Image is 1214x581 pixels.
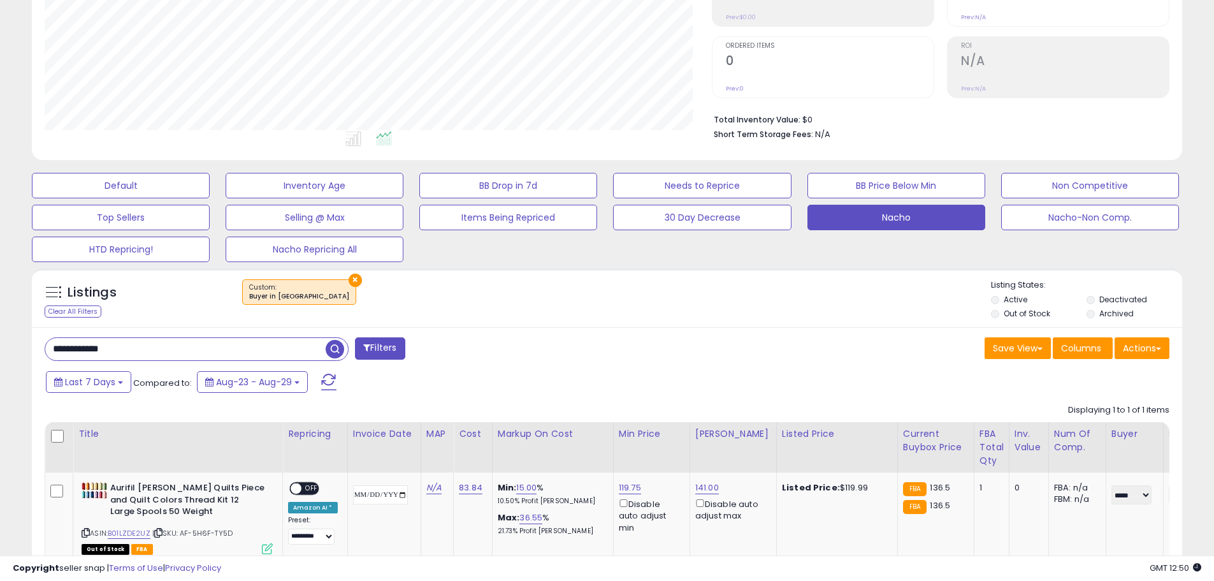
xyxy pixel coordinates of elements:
[613,173,791,198] button: Needs to Reprice
[726,54,934,71] h2: 0
[726,13,756,21] small: Prev: $0.00
[726,85,744,92] small: Prev: 0
[1061,342,1101,355] span: Columns
[979,427,1004,467] div: FBA Total Qty
[782,482,888,494] div: $119.99
[714,111,1160,126] li: $0
[1015,482,1039,494] div: 0
[249,283,349,302] span: Custom:
[498,482,603,506] div: %
[961,43,1169,50] span: ROI
[726,43,934,50] span: Ordered Items
[961,85,986,92] small: Prev: N/A
[197,371,308,393] button: Aug-23 - Aug-29
[353,427,416,441] div: Invoice Date
[807,205,985,230] button: Nacho
[695,497,767,522] div: Disable auto adjust max
[619,482,641,494] a: 119.75
[516,482,537,494] a: 15.00
[613,205,791,230] button: 30 Day Decrease
[979,482,999,494] div: 1
[498,512,603,536] div: %
[109,562,163,574] a: Terms of Use
[991,279,1182,291] p: Listing States:
[288,502,338,513] div: Amazon AI *
[288,516,338,545] div: Preset:
[1054,427,1101,454] div: Num of Comp.
[288,427,342,441] div: Repricing
[32,205,210,230] button: Top Sellers
[1004,308,1050,319] label: Out of Stock
[1099,294,1147,305] label: Deactivated
[226,173,403,198] button: Inventory Age
[961,13,986,21] small: Prev: N/A
[1054,482,1096,494] div: FBA: n/a
[1111,427,1158,441] div: Buyer
[498,497,603,506] p: 10.50% Profit [PERSON_NAME]
[216,376,292,388] span: Aug-23 - Aug-29
[619,427,684,441] div: Min Price
[930,499,950,511] span: 136.5
[82,482,273,553] div: ASIN:
[301,483,322,494] span: OFF
[1001,173,1179,198] button: Non Competitive
[459,427,487,441] div: Cost
[961,54,1169,71] h2: N/A
[13,563,221,575] div: seller snap | |
[419,205,597,230] button: Items Being Repriced
[1015,427,1043,454] div: Inv. value
[133,377,192,389] span: Compared to:
[1106,422,1163,473] th: CSV column name: cust_attr_1_Buyer
[498,427,608,441] div: Markup on Cost
[815,128,830,140] span: N/A
[32,173,210,198] button: Default
[695,482,719,494] a: 141.00
[903,482,927,496] small: FBA
[419,173,597,198] button: BB Drop in 7d
[249,292,349,301] div: Buyer in [GEOGRAPHIC_DATA]
[1054,494,1096,505] div: FBM: n/a
[459,482,482,494] a: 83.84
[131,544,153,555] span: FBA
[985,337,1051,359] button: Save View
[619,497,680,534] div: Disable auto adjust min
[695,427,771,441] div: [PERSON_NAME]
[65,376,115,388] span: Last 7 Days
[519,511,542,524] a: 36.55
[1099,308,1134,319] label: Archived
[226,205,403,230] button: Selling @ Max
[165,562,221,574] a: Privacy Policy
[1004,294,1027,305] label: Active
[498,482,517,494] b: Min:
[46,371,131,393] button: Last 7 Days
[349,274,362,287] button: ×
[903,427,969,454] div: Current Buybox Price
[714,114,800,125] b: Total Inventory Value:
[108,528,150,539] a: B01LZDE2UZ
[152,528,233,538] span: | SKU: AF-5H6F-TY5D
[1150,562,1201,574] span: 2025-09-6 12:50 GMT
[903,500,927,514] small: FBA
[492,422,613,473] th: The percentage added to the cost of goods (COGS) that forms the calculator for Min & Max prices.
[782,427,892,441] div: Listed Price
[498,511,520,524] b: Max:
[13,562,59,574] strong: Copyright
[807,173,985,198] button: BB Price Below Min
[1068,404,1169,416] div: Displaying 1 to 1 of 1 items
[714,129,813,140] b: Short Term Storage Fees:
[45,305,101,318] div: Clear All Filters
[498,527,603,536] p: 21.73% Profit [PERSON_NAME]
[110,482,265,521] b: Aurifil [PERSON_NAME] Quilts Piece and Quilt Colors Thread Kit 12 Large Spools 50 Weight
[78,427,277,441] div: Title
[930,482,950,494] span: 136.5
[32,237,210,262] button: HTD Repricing!
[1115,337,1169,359] button: Actions
[1053,337,1113,359] button: Columns
[82,544,129,555] span: All listings that are currently out of stock and unavailable for purchase on Amazon
[1001,205,1179,230] button: Nacho-Non Comp.
[68,284,117,302] h5: Listings
[82,482,107,499] img: 41LHe59GYIL._SL40_.jpg
[426,482,442,494] a: N/A
[355,337,405,360] button: Filters
[226,237,403,262] button: Nacho Repricing All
